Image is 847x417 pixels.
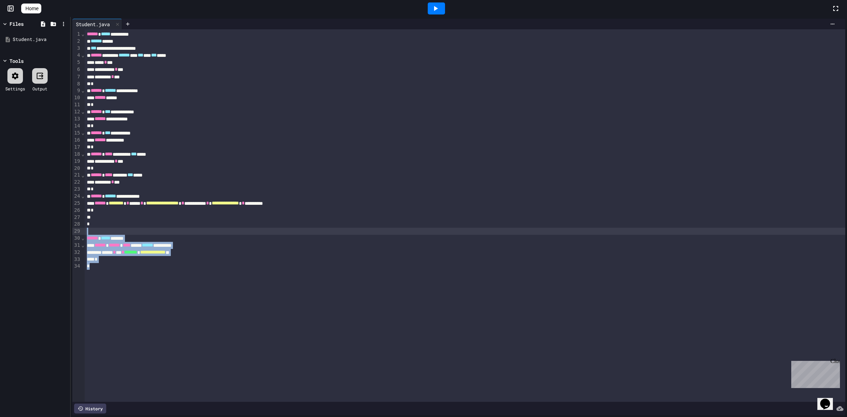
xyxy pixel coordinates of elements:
[72,52,81,59] div: 4
[81,242,85,248] span: Fold line
[72,151,81,158] div: 18
[72,158,81,165] div: 19
[72,235,81,242] div: 30
[72,73,81,81] div: 7
[3,3,49,45] div: Chat with us now!Close
[32,85,47,92] div: Output
[72,137,81,144] div: 16
[72,144,81,151] div: 17
[72,256,81,263] div: 33
[10,57,24,65] div: Tools
[72,94,81,101] div: 10
[10,20,24,28] div: Files
[81,151,85,157] span: Fold line
[72,179,81,186] div: 22
[72,19,122,29] div: Student.java
[25,5,38,12] span: Home
[72,200,81,207] div: 25
[72,249,81,256] div: 32
[74,404,106,413] div: History
[72,123,81,130] div: 14
[72,172,81,179] div: 21
[72,228,81,235] div: 29
[788,358,840,388] iframe: chat widget
[72,59,81,66] div: 5
[72,242,81,249] div: 31
[72,87,81,94] div: 9
[72,108,81,115] div: 12
[72,165,81,172] div: 20
[13,36,68,43] div: Student.java
[72,221,81,228] div: 28
[72,186,81,193] div: 23
[817,389,840,410] iframe: chat widget
[72,38,81,45] div: 2
[5,85,25,92] div: Settings
[72,81,81,88] div: 8
[81,172,85,178] span: Fold line
[81,235,85,241] span: Fold line
[72,263,81,270] div: 34
[72,20,113,28] div: Student.java
[72,193,81,200] div: 24
[81,31,85,37] span: Fold line
[72,115,81,123] div: 13
[72,45,81,52] div: 3
[81,130,85,136] span: Fold line
[81,88,85,93] span: Fold line
[72,214,81,221] div: 27
[72,101,81,108] div: 11
[72,66,81,73] div: 6
[81,52,85,58] span: Fold line
[81,193,85,199] span: Fold line
[72,31,81,38] div: 1
[81,109,85,114] span: Fold line
[21,4,41,13] a: Home
[72,207,81,214] div: 26
[72,130,81,137] div: 15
